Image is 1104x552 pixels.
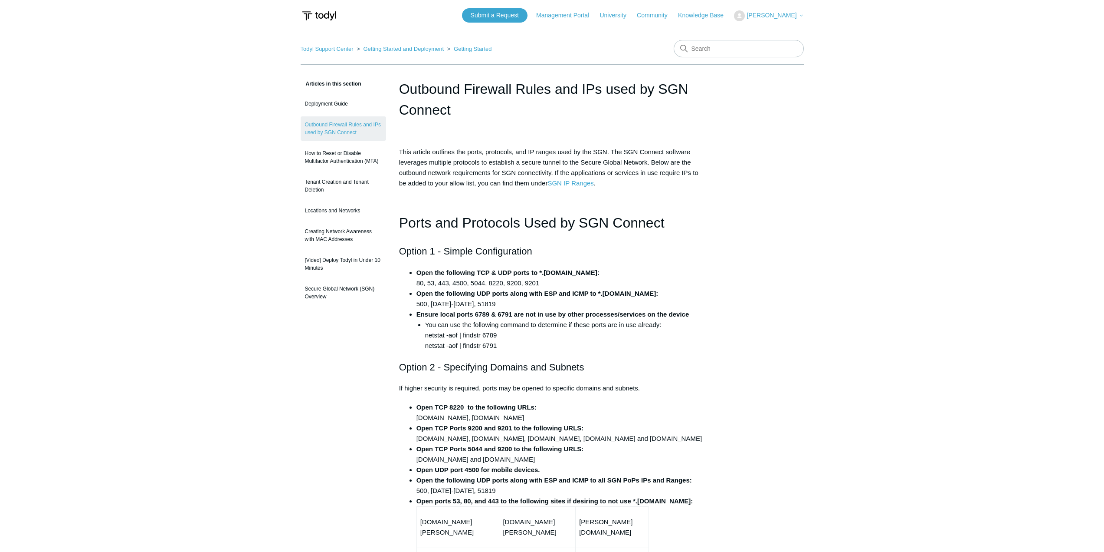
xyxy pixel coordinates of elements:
[536,11,598,20] a: Management Portal
[301,145,386,169] a: How to Reset or Disable Multifactor Authentication (MFA)
[637,11,676,20] a: Community
[399,244,705,259] h2: Option 1 - Simple Configuration
[416,269,600,276] strong: Open the following TCP & UDP ports to *.[DOMAIN_NAME]:
[416,476,692,484] strong: Open the following UDP ports along with ESP and ICMP to all SGN PoPs IPs and Ranges:
[416,466,540,473] strong: Open UDP port 4500 for mobile devices.
[301,81,361,87] span: Articles in this section
[416,288,705,309] li: 500, [DATE]-[DATE], 51819
[462,8,527,23] a: Submit a Request
[579,517,645,538] p: [PERSON_NAME][DOMAIN_NAME]
[547,179,593,187] a: SGN IP Ranges
[416,424,584,432] strong: Open TCP Ports 9200 and 9201 to the following URLS:
[399,148,698,187] span: This article outlines the ports, protocols, and IP ranges used by the SGN. The SGN Connect softwa...
[416,475,705,496] li: 500, [DATE]-[DATE], 51819
[416,268,705,288] li: 80, 53, 443, 4500, 5044, 8220, 9200, 9201
[399,383,705,393] p: If higher security is required, ports may be opened to specific domains and subnets.
[301,46,355,52] li: Todyl Support Center
[301,8,337,24] img: Todyl Support Center Help Center home page
[301,174,386,198] a: Tenant Creation and Tenant Deletion
[301,223,386,248] a: Creating Network Awareness with MAC Addresses
[416,445,584,453] strong: Open TCP Ports 5044 and 9200 to the following URLS:
[734,10,803,21] button: [PERSON_NAME]
[503,517,572,538] p: [DOMAIN_NAME][PERSON_NAME]
[425,320,705,351] li: You can use the following command to determine if these ports are in use already: netstat -aof | ...
[301,46,354,52] a: Todyl Support Center
[416,423,705,444] li: [DOMAIN_NAME], [DOMAIN_NAME], [DOMAIN_NAME], [DOMAIN_NAME] and [DOMAIN_NAME]
[416,403,537,411] strong: Open TCP 8220 to the following URLs:
[399,360,705,375] h2: Option 2 - Specifying Domains and Subnets
[416,402,705,423] li: [DOMAIN_NAME], [DOMAIN_NAME]
[454,46,491,52] a: Getting Started
[363,46,444,52] a: Getting Started and Deployment
[416,506,499,548] td: [DOMAIN_NAME][PERSON_NAME]
[416,311,689,318] strong: Ensure local ports 6789 & 6791 are not in use by other processes/services on the device
[399,79,705,120] h1: Outbound Firewall Rules and IPs used by SGN Connect
[416,497,693,505] strong: Open ports 53, 80, and 443 to the following sites if desiring to not use *.[DOMAIN_NAME]:
[446,46,492,52] li: Getting Started
[674,40,804,57] input: Search
[301,116,386,141] a: Outbound Firewall Rules and IPs used by SGN Connect
[416,444,705,465] li: [DOMAIN_NAME] and [DOMAIN_NAME]
[600,11,635,20] a: University
[747,12,796,19] span: [PERSON_NAME]
[301,96,386,112] a: Deployment Guide
[355,46,446,52] li: Getting Started and Deployment
[678,11,732,20] a: Knowledge Base
[301,202,386,219] a: Locations and Networks
[301,252,386,276] a: [Video] Deploy Todyl in Under 10 Minutes
[301,281,386,305] a: Secure Global Network (SGN) Overview
[416,290,658,297] strong: Open the following UDP ports along with ESP and ICMP to *.[DOMAIN_NAME]:
[399,212,705,234] h1: Ports and Protocols Used by SGN Connect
